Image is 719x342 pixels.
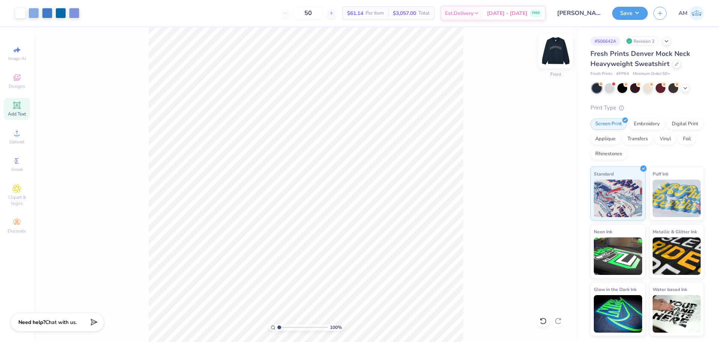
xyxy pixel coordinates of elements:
[623,133,653,145] div: Transfers
[679,6,704,21] a: AM
[590,36,620,46] div: # 506642A
[653,237,701,275] img: Metallic & Glitter Ink
[629,118,665,130] div: Embroidery
[590,71,613,77] span: Fresh Prints
[594,237,642,275] img: Neon Ink
[45,319,77,326] span: Chat with us.
[393,9,416,17] span: $3,057.00
[487,9,527,17] span: [DATE] - [DATE]
[550,71,561,78] div: Front
[8,111,26,117] span: Add Text
[532,10,540,16] span: FREE
[418,9,430,17] span: Total
[347,9,363,17] span: $61.14
[678,133,696,145] div: Foil
[679,9,688,18] span: AM
[612,7,648,20] button: Save
[655,133,676,145] div: Vinyl
[594,170,614,178] span: Standard
[667,118,703,130] div: Digital Print
[594,180,642,217] img: Standard
[445,9,473,17] span: Est. Delivery
[653,228,697,235] span: Metallic & Glitter Ink
[590,118,627,130] div: Screen Print
[11,166,23,172] span: Greek
[541,36,571,66] img: Front
[594,228,612,235] span: Neon Ink
[689,6,704,21] img: Arvi Mikhail Parcero
[590,148,627,160] div: Rhinestones
[653,170,668,178] span: Puff Ink
[633,71,670,77] span: Minimum Order: 50 +
[8,55,26,61] span: Image AI
[365,9,384,17] span: Per Item
[9,139,24,145] span: Upload
[551,6,607,21] input: Untitled Design
[4,194,30,206] span: Clipart & logos
[653,285,687,293] span: Water based Ink
[624,36,659,46] div: Revision 2
[594,285,637,293] span: Glow in the Dark Ink
[9,83,25,89] span: Designs
[616,71,629,77] span: # FP94
[653,180,701,217] img: Puff Ink
[18,319,45,326] strong: Need help?
[590,103,704,112] div: Print Type
[594,295,642,333] img: Glow in the Dark Ink
[330,324,342,331] span: 100 %
[653,295,701,333] img: Water based Ink
[590,49,690,68] span: Fresh Prints Denver Mock Neck Heavyweight Sweatshirt
[294,6,323,20] input: – –
[8,228,26,234] span: Decorate
[590,133,620,145] div: Applique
